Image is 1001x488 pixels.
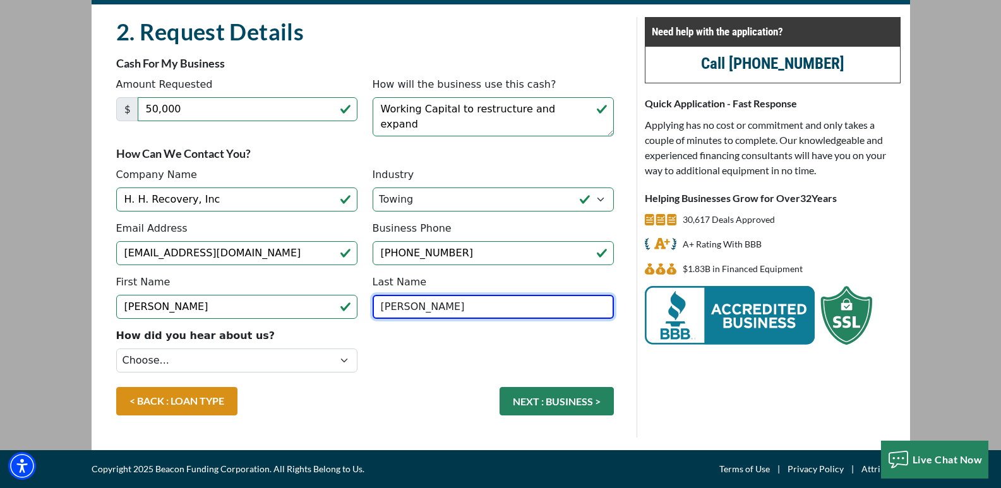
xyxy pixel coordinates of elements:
p: Need help with the application? [652,24,894,39]
button: Live Chat Now [881,441,989,479]
label: Last Name [373,275,427,290]
iframe: reCAPTCHA [373,328,565,378]
p: How Can We Contact You? [116,146,614,161]
a: call (312) 702-2411 [701,54,844,73]
p: Cash For My Business [116,56,614,71]
span: | [770,461,788,477]
a: Attributions [861,461,910,477]
a: Terms of Use [719,461,770,477]
p: A+ Rating With BBB [683,237,762,252]
div: Accessibility Menu [8,452,36,480]
button: NEXT : BUSINESS > [500,387,614,415]
span: | [844,461,861,477]
span: Live Chat Now [913,453,983,465]
label: Business Phone [373,221,452,236]
label: Industry [373,167,414,182]
p: $1,827,626,922 in Financed Equipment [683,261,803,277]
label: Amount Requested [116,77,213,92]
span: 32 [800,192,812,204]
p: Helping Businesses Grow for Over Years [645,191,901,206]
span: $ [116,97,138,121]
label: First Name [116,275,171,290]
img: BBB Acredited Business and SSL Protection [645,286,872,345]
p: Applying has no cost or commitment and only takes a couple of minutes to complete. Our knowledgea... [645,117,901,178]
span: Copyright 2025 Beacon Funding Corporation. All Rights Belong to Us. [92,461,364,477]
a: Privacy Policy [788,461,844,477]
label: Email Address [116,221,188,236]
p: 30,617 Deals Approved [683,212,775,227]
label: Company Name [116,167,197,182]
label: How will the business use this cash? [373,77,556,92]
p: Quick Application - Fast Response [645,96,901,111]
label: How did you hear about us? [116,328,275,343]
h2: 2. Request Details [116,17,614,46]
a: < BACK : LOAN TYPE [116,387,237,415]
